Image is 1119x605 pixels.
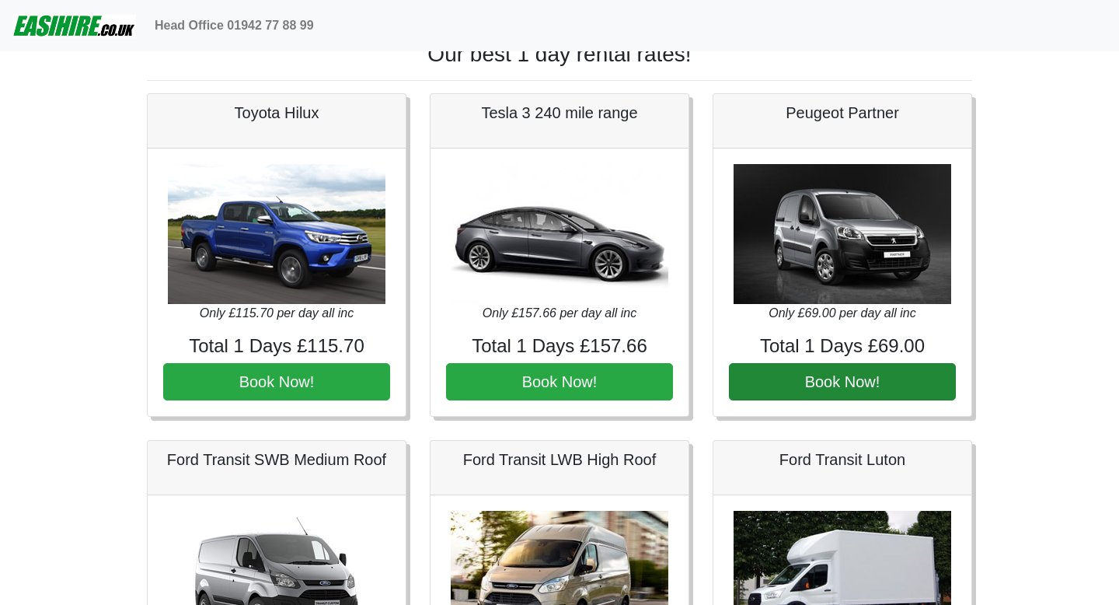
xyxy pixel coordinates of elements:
h5: Ford Transit Luton [729,450,956,469]
b: Head Office 01942 77 88 99 [155,19,314,32]
h5: Toyota Hilux [163,103,390,122]
img: Tesla 3 240 mile range [451,164,668,304]
i: Only £69.00 per day all inc [769,306,915,320]
button: Book Now! [729,363,956,400]
h5: Ford Transit LWB High Roof [446,450,673,469]
h4: Total 1 Days £157.66 [446,335,673,358]
button: Book Now! [163,363,390,400]
a: Head Office 01942 77 88 99 [148,10,320,41]
i: Only £115.70 per day all inc [200,306,354,320]
img: easihire_logo_small.png [12,10,136,41]
i: Only £157.66 per day all inc [483,306,636,320]
h4: Total 1 Days £69.00 [729,335,956,358]
img: Peugeot Partner [734,164,951,304]
button: Book Now! [446,363,673,400]
h4: Total 1 Days £115.70 [163,335,390,358]
h5: Ford Transit SWB Medium Roof [163,450,390,469]
h5: Peugeot Partner [729,103,956,122]
img: Toyota Hilux [168,164,385,304]
h1: Our best 1 day rental rates! [147,41,972,68]
h5: Tesla 3 240 mile range [446,103,673,122]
